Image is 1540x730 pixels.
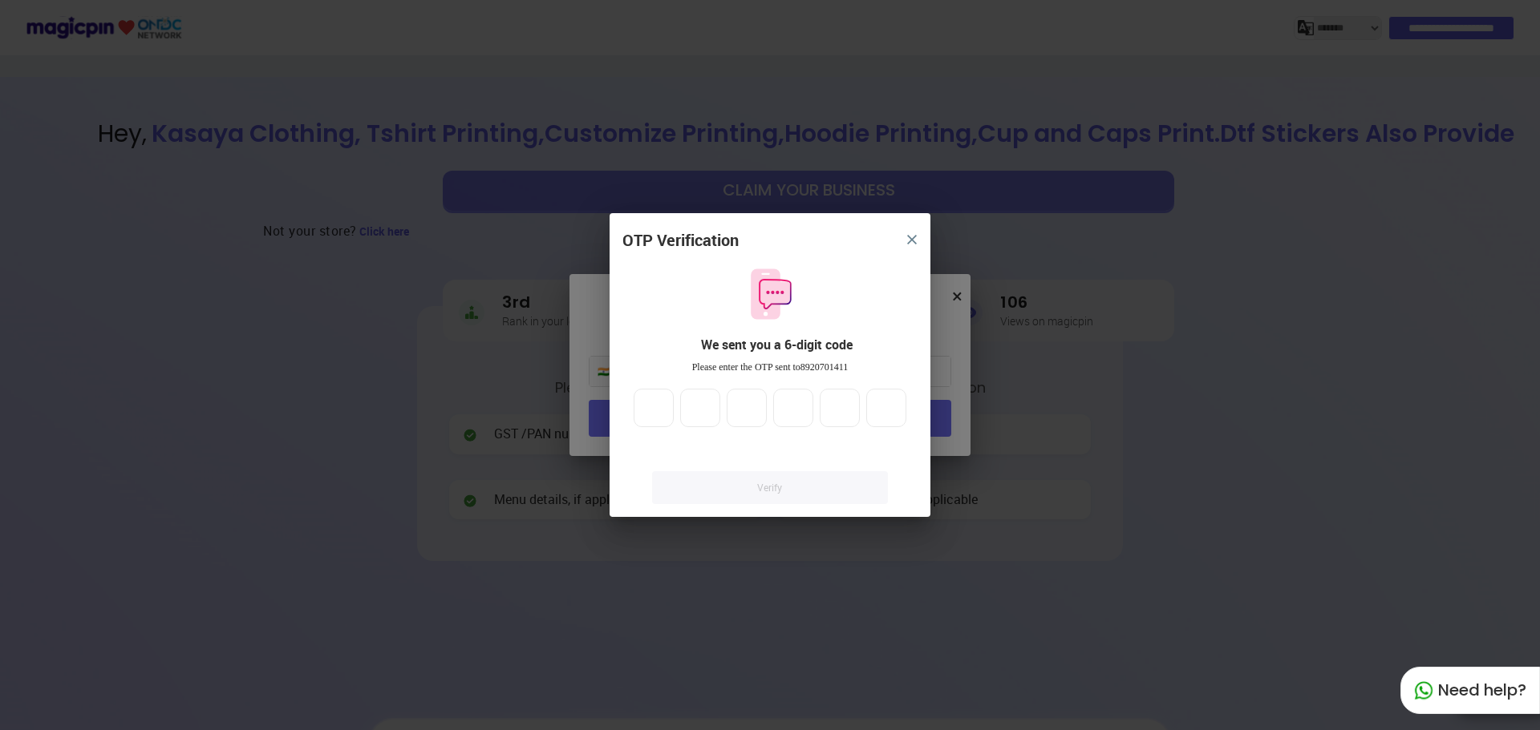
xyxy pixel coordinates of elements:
div: Please enter the OTP sent to 8920701411 [622,361,918,374]
div: OTP Verification [622,229,739,252]
img: whatapp_green.7240e66a.svg [1414,681,1433,700]
img: otpMessageIcon.11fa9bf9.svg [743,267,797,321]
div: We sent you a 6-digit code [635,336,918,354]
a: Verify [652,471,888,504]
button: close [898,225,926,254]
div: Need help? [1400,667,1540,714]
img: 8zTxi7IzMsfkYqyYgBgfvSHvmzQA9juT1O3mhMgBDT8p5s20zMZ2JbefE1IEBlkXHwa7wAFxGwdILBLhkAAAAASUVORK5CYII= [907,235,917,244]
